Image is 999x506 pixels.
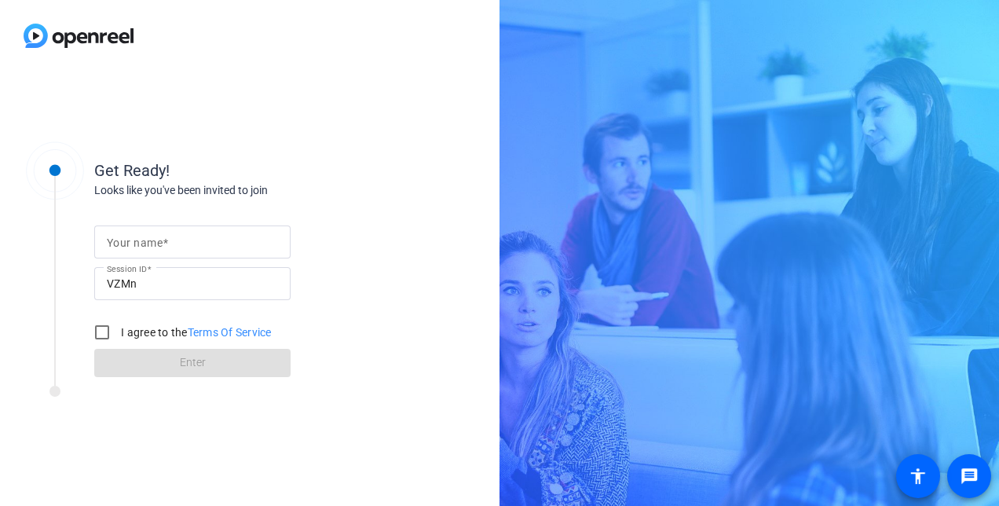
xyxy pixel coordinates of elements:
mat-icon: accessibility [909,467,928,486]
a: Terms Of Service [188,326,272,339]
label: I agree to the [118,324,272,340]
mat-label: Session ID [107,264,147,273]
mat-label: Your name [107,236,163,249]
div: Looks like you've been invited to join [94,182,408,199]
div: Get Ready! [94,159,408,182]
mat-icon: message [960,467,979,486]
